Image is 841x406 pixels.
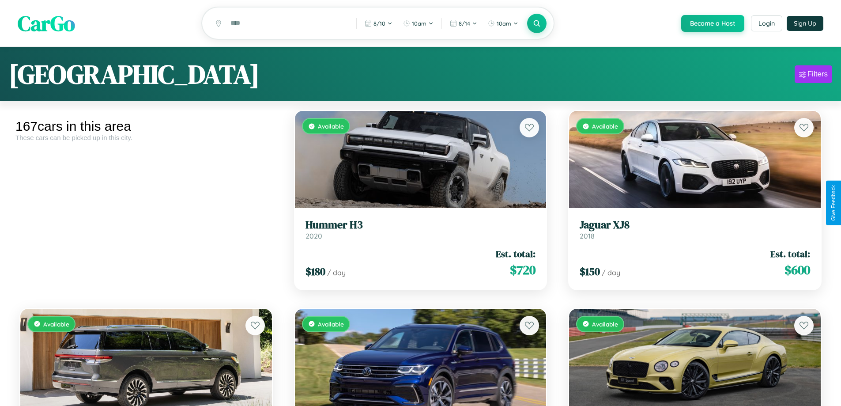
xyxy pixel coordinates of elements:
div: 167 cars in this area [15,119,277,134]
button: 8/14 [445,16,482,30]
button: 10am [399,16,438,30]
span: Available [318,320,344,328]
span: 8 / 14 [459,20,470,27]
h3: Jaguar XJ8 [580,219,810,231]
span: Available [592,122,618,130]
div: These cars can be picked up in this city. [15,134,277,141]
span: / day [602,268,620,277]
a: Hummer H32020 [305,219,536,240]
div: Filters [807,70,828,79]
div: Give Feedback [830,185,837,221]
span: $ 720 [510,261,536,279]
button: Filters [795,65,832,83]
span: $ 180 [305,264,325,279]
span: $ 600 [784,261,810,279]
span: 8 / 10 [373,20,385,27]
span: CarGo [18,9,75,38]
span: Est. total: [496,247,536,260]
span: Available [318,122,344,130]
button: Sign Up [787,16,823,31]
button: Become a Host [681,15,744,32]
span: / day [327,268,346,277]
span: 2020 [305,231,322,240]
span: Est. total: [770,247,810,260]
span: 2018 [580,231,595,240]
span: 10am [497,20,511,27]
span: 10am [412,20,426,27]
button: 8/10 [360,16,397,30]
span: Available [592,320,618,328]
button: 10am [483,16,523,30]
a: Jaguar XJ82018 [580,219,810,240]
button: Login [751,15,782,31]
span: $ 150 [580,264,600,279]
h3: Hummer H3 [305,219,536,231]
span: Available [43,320,69,328]
h1: [GEOGRAPHIC_DATA] [9,56,260,92]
